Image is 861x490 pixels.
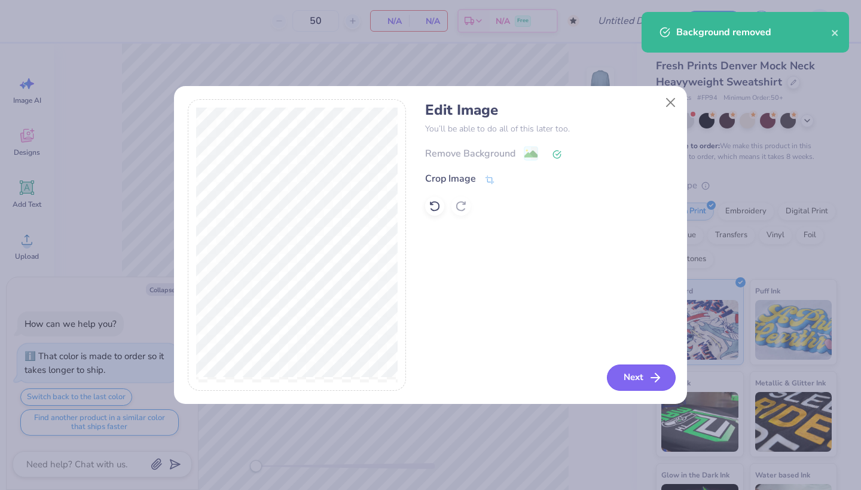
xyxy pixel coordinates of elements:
[607,365,676,391] button: Next
[425,171,476,186] div: Crop Image
[660,91,682,114] button: Close
[425,122,673,135] p: You’ll be able to do all of this later too.
[425,102,673,119] h4: Edit Image
[676,25,831,39] div: Background removed
[831,25,839,39] button: close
